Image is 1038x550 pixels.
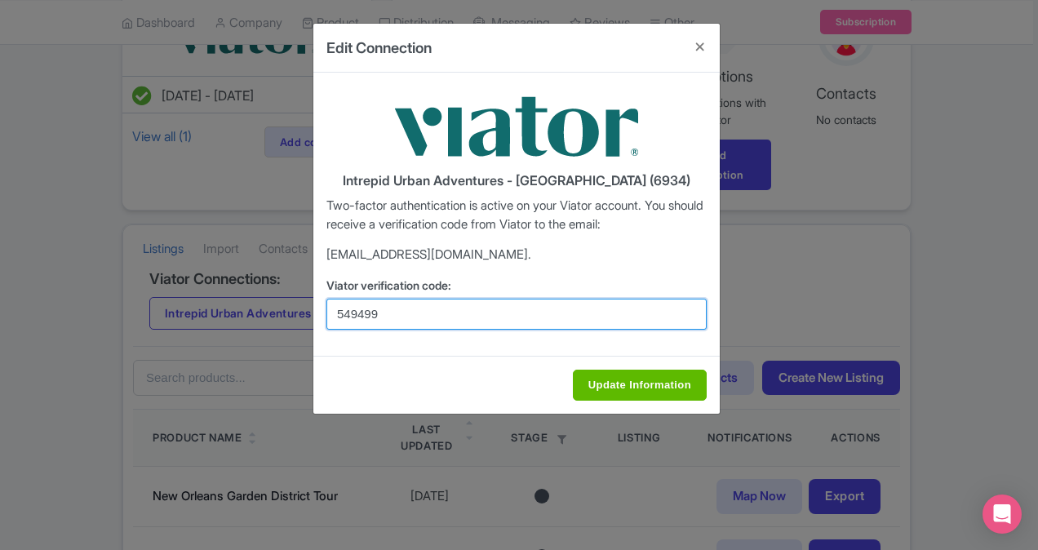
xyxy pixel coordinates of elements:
p: [EMAIL_ADDRESS][DOMAIN_NAME]. [326,246,707,264]
img: viator-9033d3fb01e0b80761764065a76b653a.png [394,86,639,167]
button: Close [681,24,720,70]
h4: Edit Connection [326,37,432,59]
input: Update Information [573,370,707,401]
span: Viator verification code: [326,278,451,292]
h4: Intrepid Urban Adventures - [GEOGRAPHIC_DATA] (6934) [326,174,707,189]
div: Open Intercom Messenger [983,495,1022,534]
p: Two-factor authentication is active on your Viator account. You should receive a verification cod... [326,197,707,233]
